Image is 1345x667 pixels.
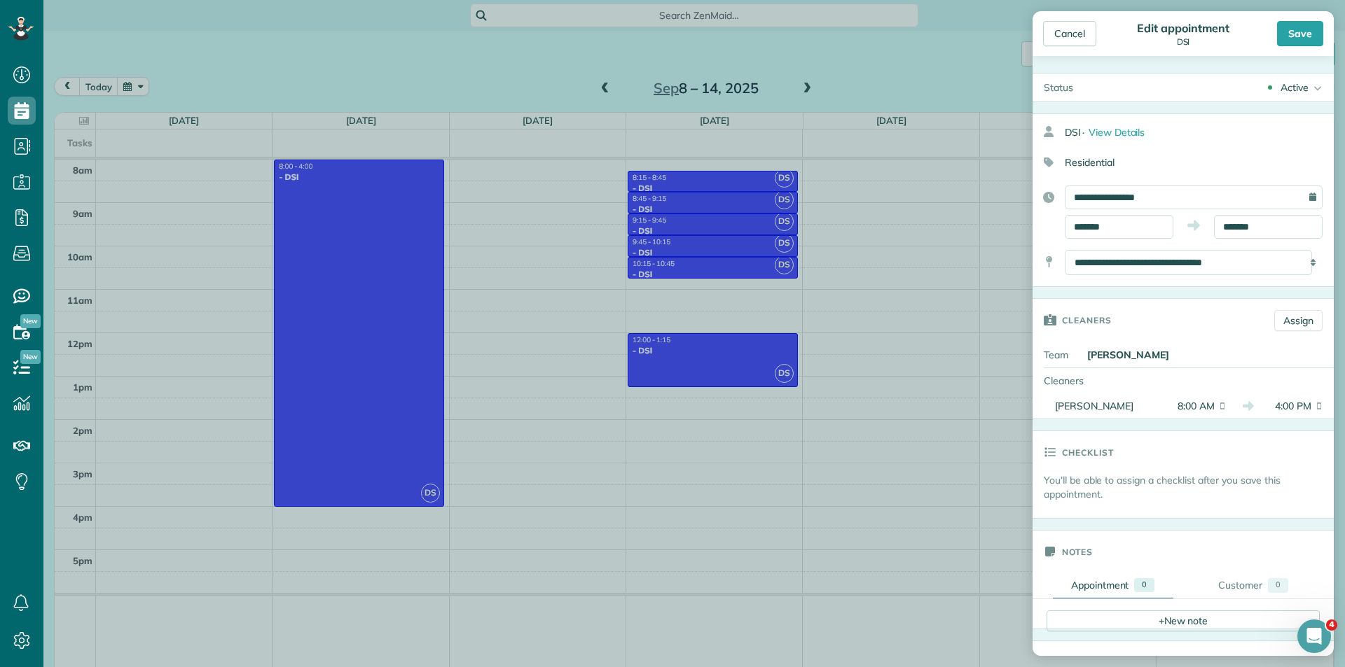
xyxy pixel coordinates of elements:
div: Status [1033,73,1084,101]
div: Active [1281,80,1309,94]
span: New [20,314,41,328]
span: + [1159,614,1164,626]
div: 0 [1268,578,1288,593]
h3: Notes [1062,531,1093,573]
div: Customer [1218,578,1262,593]
div: Save [1277,21,1323,46]
span: · [1082,126,1084,139]
span: New [20,350,41,364]
span: View Details [1089,126,1145,139]
iframe: Intercom live chat [1297,619,1331,653]
div: Cleaners [1033,368,1131,393]
div: Edit appointment [1133,21,1233,35]
div: Residential [1033,150,1323,174]
span: 8:00 AM [1167,399,1215,413]
h3: Checklist [1062,431,1114,473]
div: Cancel [1043,21,1096,46]
div: DSI [1065,120,1334,145]
div: Appointment [1071,578,1129,592]
strong: [PERSON_NAME] [1087,349,1169,361]
div: Team [1033,342,1082,367]
a: Assign [1274,310,1323,331]
div: [PERSON_NAME] [1055,399,1163,413]
span: 4 [1326,619,1337,631]
div: New note [1047,610,1320,631]
h3: Cleaners [1062,299,1112,341]
span: 4:00 PM [1264,399,1311,413]
div: DSI [1133,37,1233,47]
p: You’ll be able to assign a checklist after you save this appointment. [1044,473,1334,501]
div: 0 [1134,578,1154,592]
